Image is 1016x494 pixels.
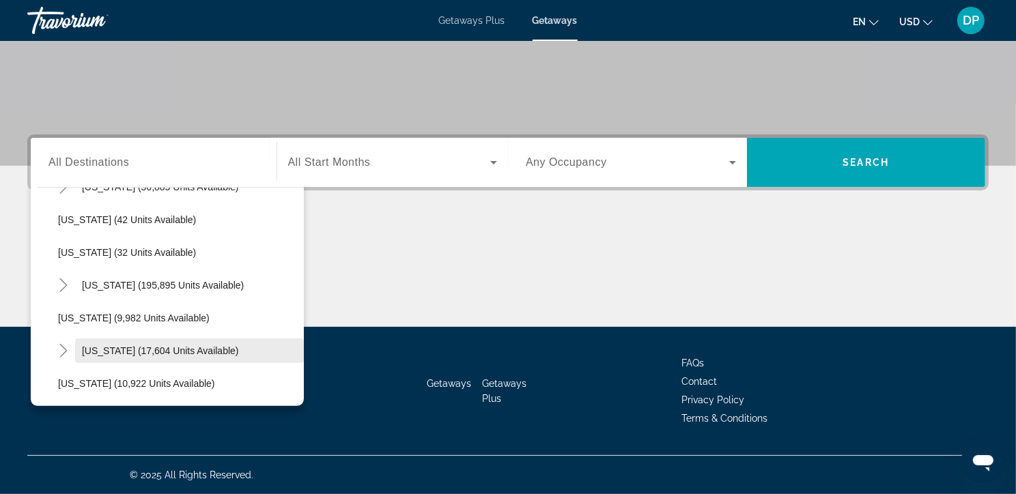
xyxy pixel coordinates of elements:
[31,138,985,187] div: Search widget
[439,15,505,26] a: Getaways Plus
[747,138,986,187] button: Search
[51,207,304,232] button: [US_STATE] (42 units available)
[51,175,75,199] button: Toggle Colorado (36,885 units available)
[48,156,129,168] span: All Destinations
[82,345,239,356] span: [US_STATE] (17,604 units available)
[51,306,304,330] button: [US_STATE] (9,982 units available)
[51,339,75,363] button: Toggle Hawaii (17,604 units available)
[483,378,527,404] a: Getaways Plus
[75,273,304,297] button: [US_STATE] (195,895 units available)
[961,439,1005,483] iframe: Button to launch messaging window
[953,6,989,35] button: User Menu
[51,240,304,265] button: [US_STATE] (32 units available)
[427,378,472,389] a: Getaways
[899,16,920,27] span: USD
[27,3,164,38] a: Travorium
[58,313,210,323] span: [US_STATE] (9,982 units available)
[853,12,879,31] button: Change language
[51,371,304,396] button: [US_STATE] (10,922 units available)
[75,338,304,363] button: [US_STATE] (17,604 units available)
[681,358,704,368] a: FAQs
[681,394,744,405] a: Privacy Policy
[130,469,253,480] span: © 2025 All Rights Reserved.
[526,156,607,168] span: Any Occupancy
[843,157,889,168] span: Search
[82,280,244,291] span: [US_STATE] (195,895 units available)
[288,156,371,168] span: All Start Months
[681,413,767,424] a: Terms & Conditions
[899,12,933,31] button: Change currency
[58,378,215,389] span: [US_STATE] (10,922 units available)
[75,175,304,199] button: [US_STATE] (36,885 units available)
[58,214,196,225] span: [US_STATE] (42 units available)
[963,14,979,27] span: DP
[533,15,578,26] a: Getaways
[58,247,196,258] span: [US_STATE] (32 units available)
[681,376,717,387] a: Contact
[51,274,75,297] button: Toggle Florida (195,895 units available)
[853,16,866,27] span: en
